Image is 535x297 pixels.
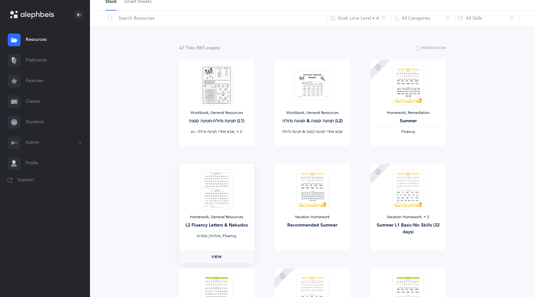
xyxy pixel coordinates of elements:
img: Recommended_Summer_HW_EN_thumbnail_1717565563.png [297,169,328,209]
a: View [179,250,254,263]
span: (885 page ) [196,45,220,51]
span: ‫אותיות, נקודות‬ [197,234,221,238]
div: Homework, Remediation [376,110,441,116]
div: Summer [376,118,441,125]
span: Support [17,177,34,183]
span: s [217,45,219,51]
img: Tenuah_Gedolah.Ketana-Workbook-SB_thumbnail_1685245466.png [294,70,331,100]
span: View [211,254,222,260]
button: All Categories [391,11,456,26]
div: Workbook, General Resources [280,110,345,116]
div: Homework, General Resources [184,215,249,220]
span: ‫שבא אחרי תנועה קטנה & תנועה גדולה‬ [282,129,343,134]
button: All Skills [455,11,520,26]
div: Fluency [376,129,441,135]
div: תנועה גדולה-תנועה קטנה (L1) [184,118,249,125]
div: Vacation Homework‪, + 2‬ [376,215,441,220]
div: תנועה קטנה & תנועה גדולה (L2) [280,118,345,125]
button: Remediation [415,44,446,52]
div: Summer L1 Basic-No Skills (32 days) [376,222,441,236]
span: s [193,45,195,51]
span: 47 File [179,45,195,51]
img: Summer_L1ERashiFluency-no_skills_32_days_thumbnail_1716333017.png [392,169,424,209]
img: Recommended_Summer_Remedial_EN_thumbnail_1717642628.png [392,65,424,105]
div: L2 Fluency Letters & Nekudos [184,222,249,229]
div: , Fluency [184,234,249,239]
div: Vacation Homework [280,215,345,220]
div: Recommended Summer [280,222,345,229]
div: ‪, + 2‬ [184,129,249,135]
input: Search Resources [105,11,328,26]
div: Workbook, General Resources [184,110,249,116]
button: Kriah Lime Level • A [327,11,392,26]
img: FluencyProgram-SpeedReading-L2_thumbnail_1736302935.png [201,169,232,209]
img: Alephbeis__%D7%AA%D7%A0%D7%95%D7%A2%D7%94_%D7%92%D7%93%D7%95%D7%9C%D7%94-%D7%A7%D7%98%D7%A0%D7%94... [201,65,232,105]
span: ‫שבא אחרי תנועה גדולה - נע‬ [191,129,235,134]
